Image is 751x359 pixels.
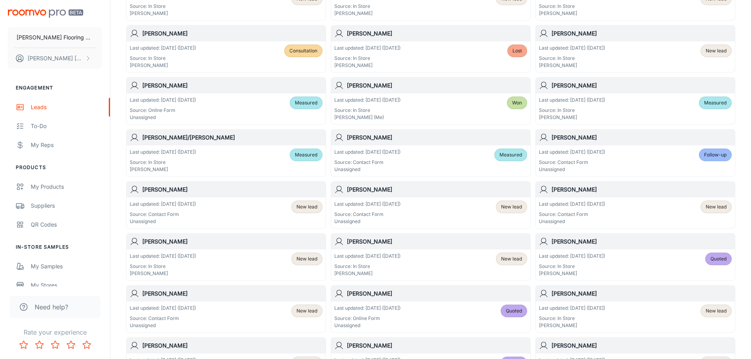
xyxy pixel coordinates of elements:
p: Unassigned [539,166,605,173]
p: Unassigned [539,218,605,225]
p: Source: In Store [130,263,196,270]
p: Last updated: [DATE] ([DATE]) [130,201,196,208]
img: Roomvo PRO Beta [8,9,83,18]
p: [PERSON_NAME] [334,62,401,69]
h6: [PERSON_NAME] [552,341,732,350]
h6: [PERSON_NAME] [552,185,732,194]
p: [PERSON_NAME] [334,10,401,17]
h6: [PERSON_NAME] [552,133,732,142]
p: Last updated: [DATE] ([DATE]) [334,45,401,52]
p: Last updated: [DATE] ([DATE]) [539,97,605,104]
a: [PERSON_NAME]Last updated: [DATE] ([DATE])Source: Contact FormUnassignedFollow-up [535,129,735,177]
h6: [PERSON_NAME] [347,289,527,298]
p: Last updated: [DATE] ([DATE]) [539,149,605,156]
span: Won [512,99,522,106]
h6: [PERSON_NAME] [552,29,732,38]
p: Source: In Store [334,107,401,114]
a: [PERSON_NAME]Last updated: [DATE] ([DATE])Source: In Store[PERSON_NAME]New lead [331,233,531,281]
p: Source: In Store [130,55,196,62]
span: Measured [499,151,522,158]
p: Last updated: [DATE] ([DATE]) [334,149,401,156]
h6: [PERSON_NAME] [142,81,322,90]
p: [PERSON_NAME] [539,10,605,17]
span: Follow-up [704,151,727,158]
span: New lead [296,307,317,314]
p: Last updated: [DATE] ([DATE]) [539,201,605,208]
span: New lead [501,255,522,262]
h6: [PERSON_NAME] [142,29,322,38]
a: [PERSON_NAME]Last updated: [DATE] ([DATE])Source: Contact FormUnassignedNew lead [331,181,531,229]
p: Rate your experience [6,327,104,337]
p: Source: In Store [130,159,196,166]
p: Source: In Store [539,3,605,10]
a: [PERSON_NAME]Last updated: [DATE] ([DATE])Source: Contact FormUnassignedNew lead [535,181,735,229]
h6: [PERSON_NAME] [347,237,527,246]
p: [PERSON_NAME] [539,62,605,69]
p: [PERSON_NAME] (Me) [334,114,401,121]
p: Last updated: [DATE] ([DATE]) [539,253,605,260]
p: Source: In Store [130,3,196,10]
p: Source: In Store [334,263,401,270]
a: [PERSON_NAME]Last updated: [DATE] ([DATE])Source: Contact FormUnassignedMeasured [331,129,531,177]
p: [PERSON_NAME] Flooring Center [17,33,93,42]
p: Source: Contact Form [334,159,401,166]
h6: [PERSON_NAME] [142,341,322,350]
a: [PERSON_NAME]Last updated: [DATE] ([DATE])Source: Contact FormUnassignedNew lead [126,181,326,229]
button: Rate 1 star [16,337,32,353]
h6: [PERSON_NAME] [552,237,732,246]
p: Unassigned [130,218,196,225]
a: [PERSON_NAME]Last updated: [DATE] ([DATE])Source: In Store[PERSON_NAME]Measured [535,77,735,125]
p: [PERSON_NAME] [334,270,401,277]
h6: [PERSON_NAME] [142,185,322,194]
p: Unassigned [130,322,196,329]
div: My Stores [31,281,102,290]
span: Measured [295,99,317,106]
p: Last updated: [DATE] ([DATE]) [334,201,401,208]
p: Last updated: [DATE] ([DATE]) [539,45,605,52]
h6: [PERSON_NAME] [552,289,732,298]
span: Need help? [35,302,68,312]
p: Source: Online Form [334,315,401,322]
p: Last updated: [DATE] ([DATE]) [539,305,605,312]
a: [PERSON_NAME]/[PERSON_NAME]Last updated: [DATE] ([DATE])Source: In Store[PERSON_NAME]Measured [126,129,326,177]
a: [PERSON_NAME]Last updated: [DATE] ([DATE])Source: In Store[PERSON_NAME]Lost [331,25,531,73]
div: My Products [31,182,102,191]
div: Suppliers [31,201,102,210]
button: Rate 3 star [47,337,63,353]
p: [PERSON_NAME] [539,114,605,121]
p: Unassigned [334,322,401,329]
a: [PERSON_NAME]Last updated: [DATE] ([DATE])Source: In Store[PERSON_NAME]New lead [535,285,735,333]
h6: [PERSON_NAME] [347,29,527,38]
span: New lead [501,203,522,210]
p: Last updated: [DATE] ([DATE]) [334,97,401,104]
p: [PERSON_NAME] [130,10,196,17]
a: [PERSON_NAME]Last updated: [DATE] ([DATE])Source: In Store[PERSON_NAME]Consultation [126,25,326,73]
h6: [PERSON_NAME] [142,289,322,298]
p: Unassigned [334,218,401,225]
p: Source: Contact Form [539,159,605,166]
button: [PERSON_NAME] Flooring Center [8,27,102,48]
button: Rate 5 star [79,337,95,353]
div: My Samples [31,262,102,271]
p: [PERSON_NAME] [130,62,196,69]
p: Last updated: [DATE] ([DATE]) [130,149,196,156]
span: New lead [706,47,727,54]
span: Consultation [289,47,317,54]
a: [PERSON_NAME]Last updated: [DATE] ([DATE])Source: In Store[PERSON_NAME]New lead [535,25,735,73]
p: Source: In Store [539,55,605,62]
div: To-do [31,122,102,130]
p: Source: In Store [539,107,605,114]
div: Leads [31,103,102,112]
p: Source: In Store [539,263,605,270]
h6: [PERSON_NAME] [347,81,527,90]
p: [PERSON_NAME] [130,166,196,173]
h6: [PERSON_NAME] [347,341,527,350]
a: [PERSON_NAME]Last updated: [DATE] ([DATE])Source: Online FormUnassignedQuoted [331,285,531,333]
h6: [PERSON_NAME]/[PERSON_NAME] [142,133,322,142]
p: Last updated: [DATE] ([DATE]) [130,97,196,104]
p: Source: Contact Form [539,211,605,218]
p: Last updated: [DATE] ([DATE]) [130,45,196,52]
p: Source: In Store [334,3,401,10]
h6: [PERSON_NAME] [347,185,527,194]
a: [PERSON_NAME]Last updated: [DATE] ([DATE])Source: Online FormUnassignedMeasured [126,77,326,125]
